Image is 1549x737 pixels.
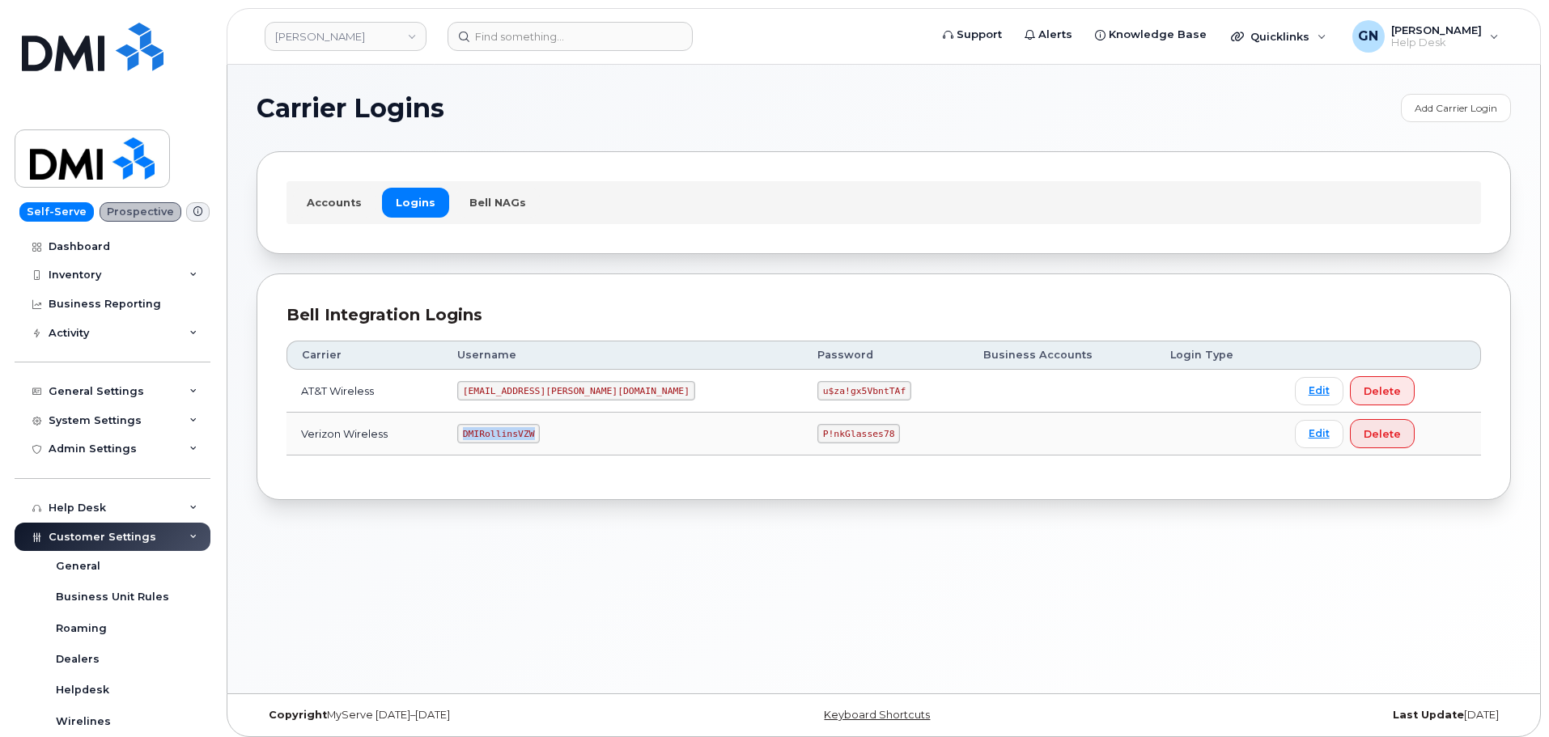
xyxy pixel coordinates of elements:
[457,381,695,400] code: [EMAIL_ADDRESS][PERSON_NAME][DOMAIN_NAME]
[286,370,443,413] td: AT&T Wireless
[257,96,444,121] span: Carrier Logins
[1093,709,1511,722] div: [DATE]
[443,341,803,370] th: Username
[817,381,911,400] code: u$za!gx5VbntTAf
[1350,376,1415,405] button: Delete
[457,424,540,443] code: DMIRollinsVZW
[286,341,443,370] th: Carrier
[1364,426,1401,442] span: Delete
[824,709,930,721] a: Keyboard Shortcuts
[1401,94,1511,122] a: Add Carrier Login
[269,709,327,721] strong: Copyright
[257,709,675,722] div: MyServe [DATE]–[DATE]
[286,413,443,455] td: Verizon Wireless
[1364,383,1401,399] span: Delete
[803,341,969,370] th: Password
[293,188,376,217] a: Accounts
[382,188,449,217] a: Logins
[817,424,900,443] code: P!nkGlasses78
[456,188,540,217] a: Bell NAGs
[1295,377,1343,405] a: Edit
[1156,341,1280,370] th: Login Type
[286,303,1481,327] div: Bell Integration Logins
[1393,709,1464,721] strong: Last Update
[1350,419,1415,448] button: Delete
[1295,420,1343,448] a: Edit
[969,341,1156,370] th: Business Accounts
